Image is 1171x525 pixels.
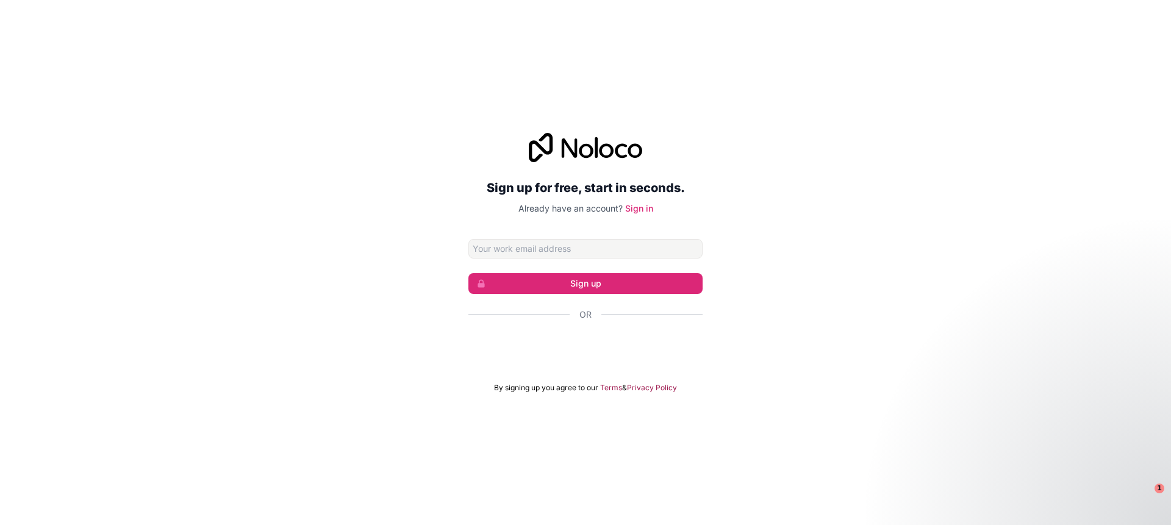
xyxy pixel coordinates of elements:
[468,273,703,294] button: Sign up
[625,203,653,213] a: Sign in
[622,383,627,393] span: &
[468,239,703,259] input: Email address
[579,309,592,321] span: Or
[468,177,703,199] h2: Sign up for free, start in seconds.
[494,383,598,393] span: By signing up you agree to our
[1130,484,1159,513] iframe: Intercom live chat
[627,383,677,393] a: Privacy Policy
[518,203,623,213] span: Already have an account?
[600,383,622,393] a: Terms
[462,334,709,361] iframe: Sign in with Google Button
[1155,484,1164,493] span: 1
